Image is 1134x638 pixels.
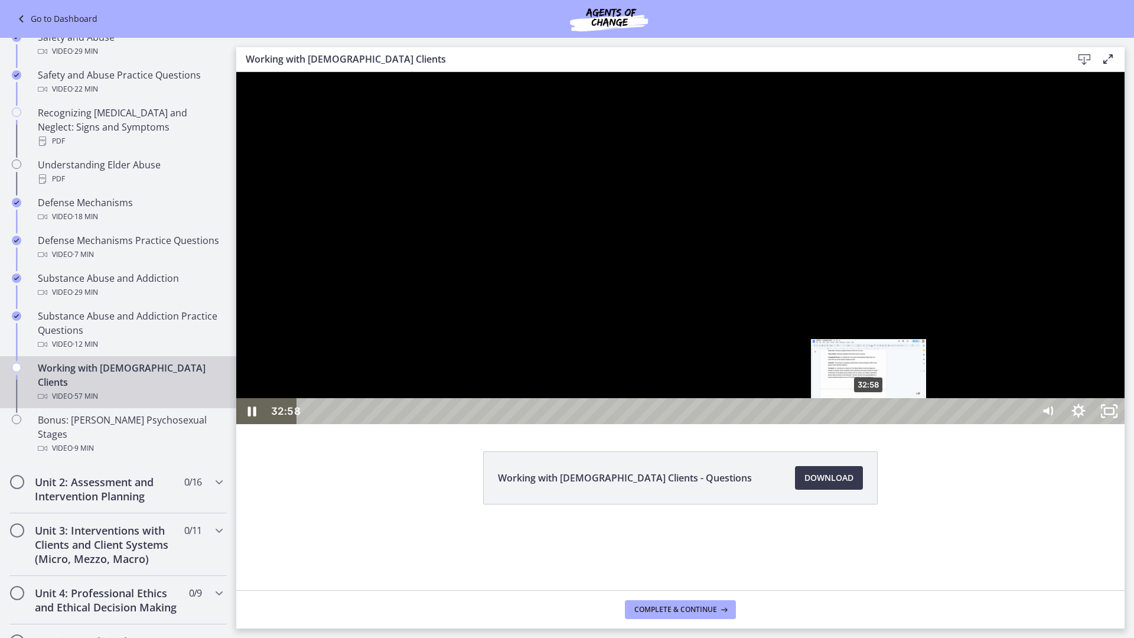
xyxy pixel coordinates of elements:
[38,285,222,300] div: Video
[12,236,21,245] i: Completed
[38,30,222,58] div: Safety and Abuse
[73,44,98,58] span: · 29 min
[12,274,21,283] i: Completed
[795,466,863,490] a: Download
[858,326,888,352] button: Unfullscreen
[12,70,21,80] i: Completed
[73,248,94,262] span: · 7 min
[38,196,222,224] div: Defense Mechanisms
[73,389,98,403] span: · 57 min
[73,337,98,351] span: · 12 min
[796,326,827,352] button: Mute
[38,68,222,96] div: Safety and Abuse Practice Questions
[73,82,98,96] span: · 22 min
[38,337,222,351] div: Video
[38,248,222,262] div: Video
[827,326,858,352] button: Show settings menu
[35,586,179,614] h2: Unit 4: Professional Ethics and Ethical Decision Making
[38,82,222,96] div: Video
[246,52,1054,66] h3: Working with [DEMOGRAPHIC_DATA] Clients
[38,413,222,455] div: Bonus: [PERSON_NAME] Psychosexual Stages
[35,523,179,566] h2: Unit 3: Interventions with Clients and Client Systems (Micro, Mezzo, Macro)
[38,271,222,300] div: Substance Abuse and Addiction
[73,210,98,224] span: · 18 min
[38,134,222,148] div: PDF
[12,198,21,207] i: Completed
[38,158,222,186] div: Understanding Elder Abuse
[538,5,680,33] img: Agents of Change
[38,106,222,148] div: Recognizing [MEDICAL_DATA] and Neglect: Signs and Symptoms
[184,475,201,489] span: 0 / 16
[14,12,97,26] a: Go to Dashboard
[498,471,752,485] span: Working with [DEMOGRAPHIC_DATA] Clients - Questions
[38,210,222,224] div: Video
[38,172,222,186] div: PDF
[38,361,222,403] div: Working with [DEMOGRAPHIC_DATA] Clients
[12,311,21,321] i: Completed
[38,441,222,455] div: Video
[73,285,98,300] span: · 29 min
[38,44,222,58] div: Video
[634,605,717,614] span: Complete & continue
[38,233,222,262] div: Defense Mechanisms Practice Questions
[804,471,853,485] span: Download
[625,600,736,619] button: Complete & continue
[35,475,179,503] h2: Unit 2: Assessment and Intervention Planning
[38,389,222,403] div: Video
[184,523,201,538] span: 0 / 11
[236,72,1125,424] iframe: Video Lesson
[73,441,94,455] span: · 9 min
[189,586,201,600] span: 0 / 9
[38,309,222,351] div: Substance Abuse and Addiction Practice Questions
